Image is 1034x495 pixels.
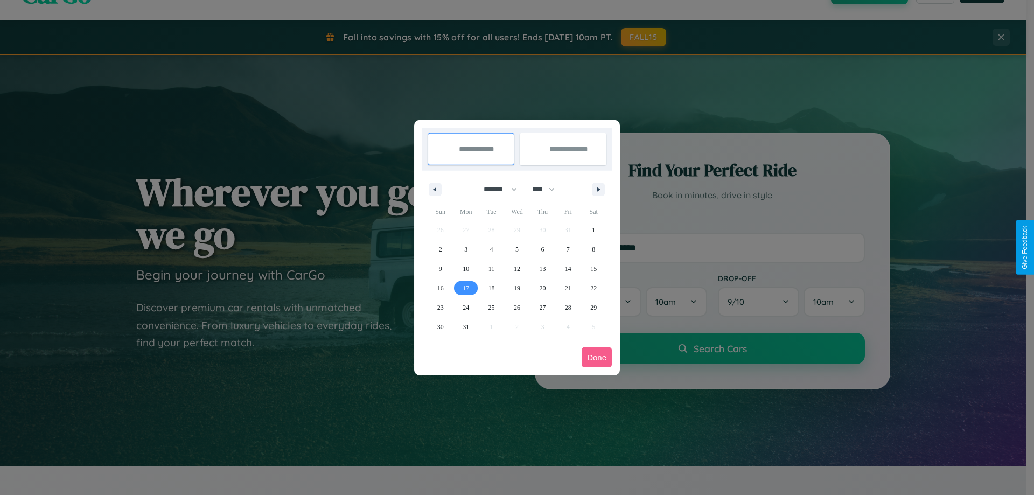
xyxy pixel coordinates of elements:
span: Thu [530,203,555,220]
span: 20 [539,278,546,298]
button: 23 [428,298,453,317]
span: 3 [464,240,467,259]
button: 31 [453,317,478,337]
span: 19 [514,278,520,298]
button: 3 [453,240,478,259]
span: 30 [437,317,444,337]
span: Mon [453,203,478,220]
button: 2 [428,240,453,259]
button: 1 [581,220,606,240]
button: 29 [581,298,606,317]
span: 7 [567,240,570,259]
button: 6 [530,240,555,259]
span: 27 [539,298,546,317]
span: 28 [565,298,571,317]
button: 15 [581,259,606,278]
span: 24 [463,298,469,317]
button: 28 [555,298,581,317]
button: 9 [428,259,453,278]
span: 9 [439,259,442,278]
button: 13 [530,259,555,278]
div: Give Feedback [1021,226,1029,269]
span: 17 [463,278,469,298]
span: Sun [428,203,453,220]
span: 11 [488,259,495,278]
button: 20 [530,278,555,298]
span: 5 [515,240,519,259]
button: Done [582,347,612,367]
button: 25 [479,298,504,317]
span: Sat [581,203,606,220]
button: 12 [504,259,529,278]
button: 11 [479,259,504,278]
span: 22 [590,278,597,298]
span: 25 [488,298,495,317]
span: 26 [514,298,520,317]
span: 18 [488,278,495,298]
span: 13 [539,259,546,278]
button: 16 [428,278,453,298]
span: 16 [437,278,444,298]
button: 24 [453,298,478,317]
span: 12 [514,259,520,278]
button: 27 [530,298,555,317]
span: 1 [592,220,595,240]
span: 2 [439,240,442,259]
span: 14 [565,259,571,278]
button: 5 [504,240,529,259]
span: 8 [592,240,595,259]
span: Wed [504,203,529,220]
span: 23 [437,298,444,317]
span: Fri [555,203,581,220]
span: 6 [541,240,544,259]
button: 10 [453,259,478,278]
button: 22 [581,278,606,298]
button: 8 [581,240,606,259]
span: 4 [490,240,493,259]
span: 31 [463,317,469,337]
button: 18 [479,278,504,298]
button: 26 [504,298,529,317]
button: 21 [555,278,581,298]
span: 21 [565,278,571,298]
button: 14 [555,259,581,278]
span: 10 [463,259,469,278]
button: 17 [453,278,478,298]
button: 30 [428,317,453,337]
span: Tue [479,203,504,220]
button: 4 [479,240,504,259]
button: 7 [555,240,581,259]
span: 15 [590,259,597,278]
button: 19 [504,278,529,298]
span: 29 [590,298,597,317]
